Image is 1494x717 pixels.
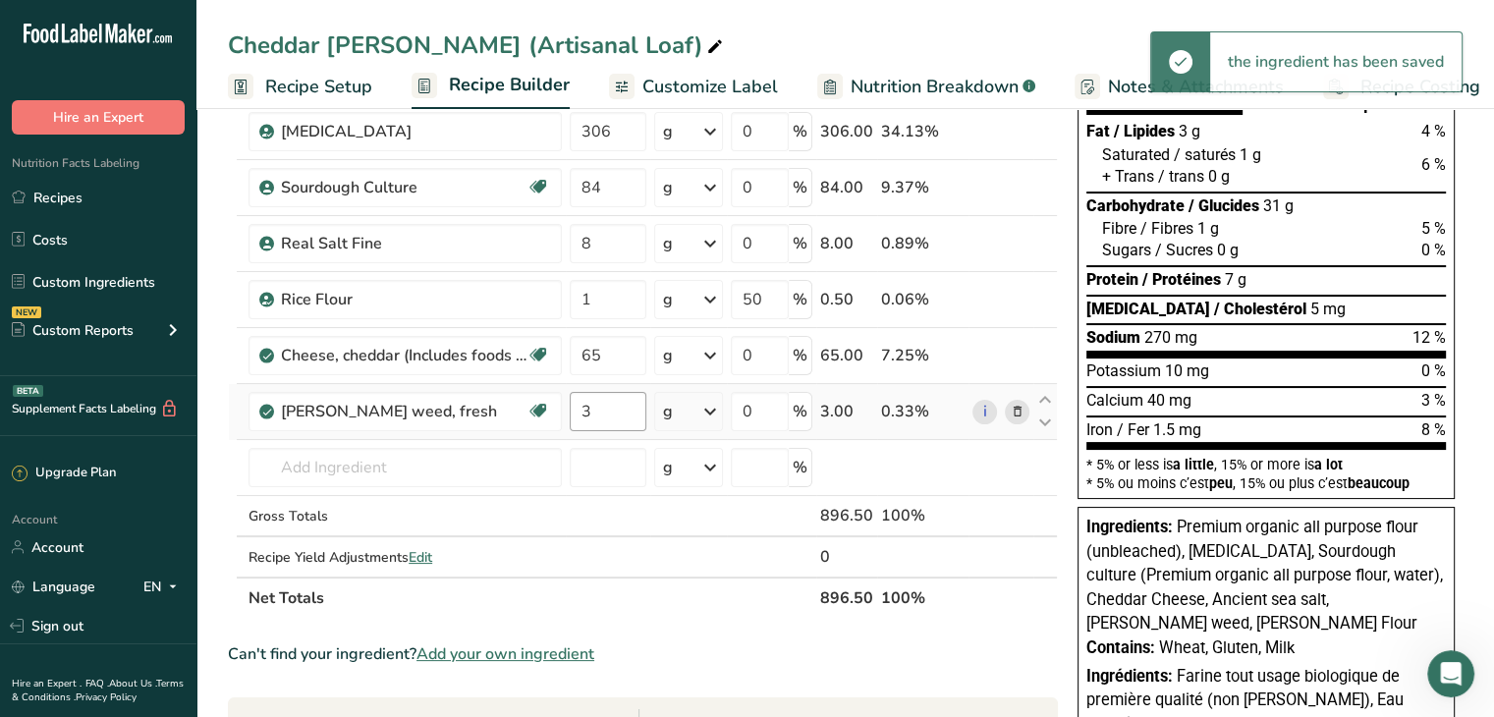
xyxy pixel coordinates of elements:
[1179,122,1200,140] span: 3 g
[1086,420,1113,439] span: Iron
[265,74,372,100] span: Recipe Setup
[1117,420,1149,439] span: / Fer
[228,65,372,109] a: Recipe Setup
[1159,638,1295,657] span: Wheat, Gluten, Milk
[228,28,727,63] div: Cheddar [PERSON_NAME] (Artisanal Loaf)
[281,120,526,143] div: [MEDICAL_DATA]
[1086,300,1210,318] span: [MEDICAL_DATA]
[76,690,137,704] a: Privacy Policy
[1421,155,1446,174] span: 6 %
[881,504,965,527] div: 100%
[820,232,873,255] div: 8.00
[642,74,778,100] span: Customize Label
[281,288,526,311] div: Rice Flour
[663,232,673,255] div: g
[820,504,873,527] div: 896.50
[249,547,562,568] div: Recipe Yield Adjustments
[109,677,156,690] a: About Us .
[1314,457,1343,472] span: a lot
[816,577,877,618] th: 896.50
[409,548,432,567] span: Edit
[1086,328,1140,347] span: Sodium
[1086,361,1161,380] span: Potassium
[249,506,562,526] div: Gross Totals
[1102,219,1136,238] span: Fibre
[1153,420,1201,439] span: 1.5 mg
[12,677,82,690] a: Hire an Expert .
[663,344,673,367] div: g
[820,400,873,423] div: 3.00
[972,400,997,424] a: i
[1086,196,1185,215] span: Carbohydrate
[881,288,965,311] div: 0.06%
[881,400,965,423] div: 0.33%
[85,677,109,690] a: FAQ .
[281,400,526,423] div: [PERSON_NAME] weed, fresh
[1140,219,1193,238] span: / Fibres
[1208,167,1230,186] span: 0 g
[1189,196,1259,215] span: / Glucides
[228,642,1058,666] div: Can't find your ingredient?
[1086,667,1173,686] span: Ingrédients:
[881,344,965,367] div: 7.25%
[1144,328,1197,347] span: 270 mg
[851,74,1019,100] span: Nutrition Breakdown
[1214,300,1306,318] span: / Cholestérol
[13,385,43,397] div: BETA
[1210,32,1462,91] div: the ingredient has been saved
[1155,241,1213,259] span: / Sucres
[663,288,673,311] div: g
[1421,361,1446,380] span: 0 %
[281,344,526,367] div: Cheese, cheddar (Includes foods for USDA's Food Distribution Program)
[1421,219,1446,238] span: 5 %
[1217,241,1239,259] span: 0 g
[1086,518,1443,633] span: Premium organic all purpose flour (unbleached), [MEDICAL_DATA], Sourdough culture (Premium organi...
[1225,270,1246,289] span: 7 g
[1086,270,1138,289] span: Protein
[1086,391,1143,410] span: Calcium
[1086,518,1173,536] span: Ingredients:
[1102,145,1170,164] span: Saturated
[1197,219,1219,238] span: 1 g
[1102,241,1151,259] span: Sugars
[820,176,873,199] div: 84.00
[281,232,526,255] div: Real Salt Fine
[449,72,570,98] span: Recipe Builder
[1086,122,1110,140] span: Fat
[663,456,673,479] div: g
[412,63,570,110] a: Recipe Builder
[663,120,673,143] div: g
[820,120,873,143] div: 306.00
[881,232,965,255] div: 0.89%
[881,176,965,199] div: 9.37%
[820,288,873,311] div: 0.50
[1108,74,1284,100] span: Notes & Attachments
[1209,475,1233,491] span: peu
[1421,420,1446,439] span: 8 %
[1310,300,1346,318] span: 5 mg
[12,320,134,341] div: Custom Reports
[249,448,562,487] input: Add Ingredient
[1102,167,1154,186] span: + Trans
[1412,328,1446,347] span: 12 %
[1421,391,1446,410] span: 3 %
[1158,167,1204,186] span: / trans
[416,642,594,666] span: Add your own ingredient
[1147,391,1191,410] span: 40 mg
[12,677,184,704] a: Terms & Conditions .
[609,65,778,109] a: Customize Label
[1174,145,1236,164] span: / saturés
[245,577,816,618] th: Net Totals
[1263,196,1294,215] span: 31 g
[1086,476,1446,490] div: * 5% ou moins c’est , 15% ou plus c’est
[1421,122,1446,140] span: 4 %
[1075,65,1284,109] a: Notes & Attachments
[881,120,965,143] div: 34.13%
[663,400,673,423] div: g
[1142,270,1221,289] span: / Protéines
[820,344,873,367] div: 65.00
[820,545,873,569] div: 0
[877,577,968,618] th: 100%
[143,575,185,598] div: EN
[663,176,673,199] div: g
